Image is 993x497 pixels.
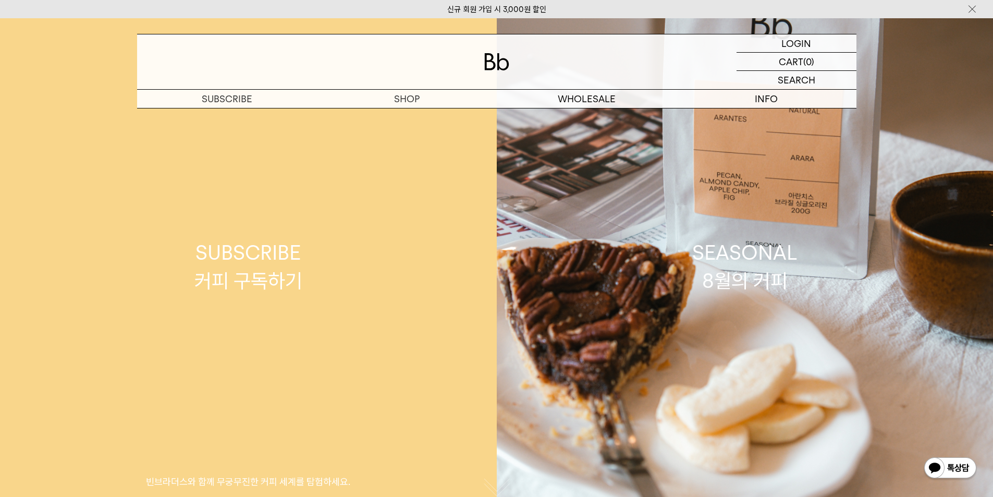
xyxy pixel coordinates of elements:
[737,34,856,53] a: LOGIN
[677,90,856,108] p: INFO
[317,90,497,108] a: SHOP
[923,456,977,481] img: 카카오톡 채널 1:1 채팅 버튼
[779,53,803,70] p: CART
[692,239,798,294] div: SEASONAL 8월의 커피
[803,53,814,70] p: (0)
[137,90,317,108] a: SUBSCRIBE
[781,34,811,52] p: LOGIN
[484,53,509,70] img: 로고
[194,239,302,294] div: SUBSCRIBE 커피 구독하기
[497,90,677,108] p: WHOLESALE
[778,71,815,89] p: SEARCH
[737,53,856,71] a: CART (0)
[447,5,546,14] a: 신규 회원 가입 시 3,000원 할인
